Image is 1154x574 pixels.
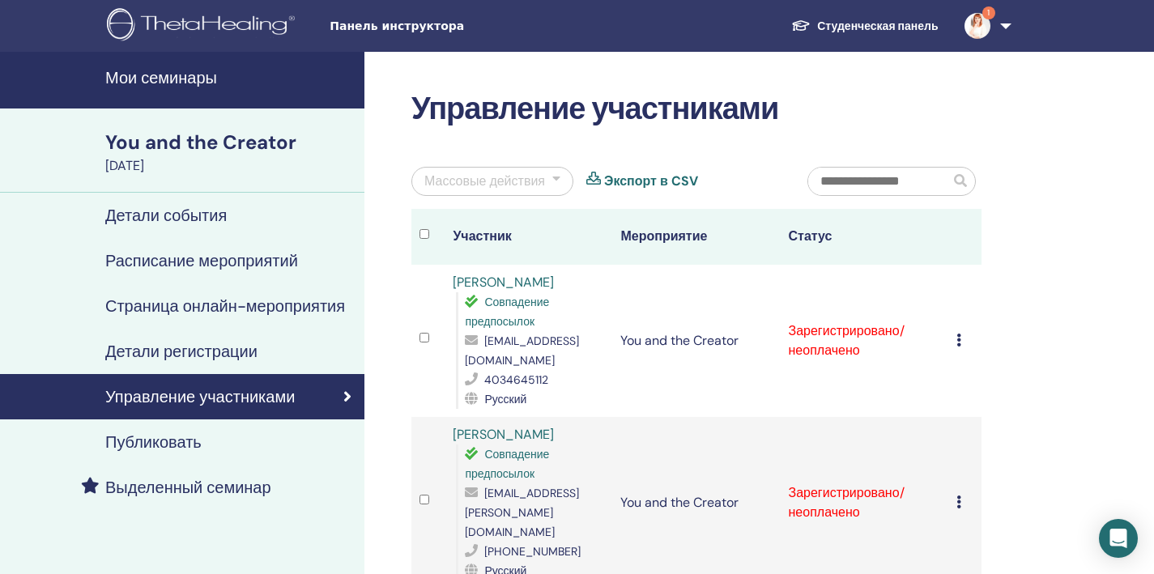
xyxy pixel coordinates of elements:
h2: Управление участниками [411,91,982,128]
span: [EMAIL_ADDRESS][PERSON_NAME][DOMAIN_NAME] [465,486,579,539]
h4: Мои семинары [105,68,355,87]
span: Русский [484,392,526,406]
h4: Выделенный семинар [105,478,271,497]
th: Мероприятие [612,209,780,265]
th: Статус [781,209,948,265]
img: graduation-cap-white.svg [791,19,811,32]
h4: Страница онлайн-мероприятия [105,296,345,316]
img: default.jpg [965,13,990,39]
span: Совпадение предпосылок [465,295,549,329]
a: Студенческая панель [778,11,951,41]
div: [DATE] [105,156,355,176]
span: Панель инструктора [330,18,573,35]
div: Open Intercom Messenger [1099,519,1138,558]
h4: Управление участниками [105,387,295,406]
td: You and the Creator [612,265,780,417]
th: Участник [445,209,612,265]
span: 1 [982,6,995,19]
a: Экспорт в CSV [604,172,698,191]
div: You and the Creator [105,129,355,156]
h4: Публиковать [105,432,202,452]
h4: Детали события [105,206,227,225]
a: [PERSON_NAME] [453,426,554,443]
span: [PHONE_NUMBER] [484,544,581,559]
div: Массовые действия [424,172,545,191]
h4: Детали регистрации [105,342,258,361]
a: [PERSON_NAME] [453,274,554,291]
span: Совпадение предпосылок [465,447,549,481]
span: 4034645112 [484,372,548,387]
a: You and the Creator[DATE] [96,129,364,176]
img: logo.png [107,8,300,45]
span: [EMAIL_ADDRESS][DOMAIN_NAME] [465,334,579,368]
h4: Расписание мероприятий [105,251,298,270]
